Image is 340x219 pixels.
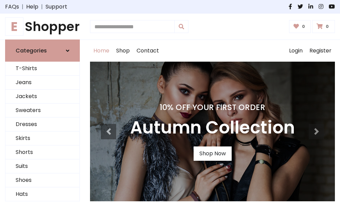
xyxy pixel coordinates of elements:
[46,3,67,11] a: Support
[130,103,295,112] h4: 10% Off Your First Order
[5,17,23,36] span: E
[5,173,79,187] a: Shoes
[306,40,335,62] a: Register
[113,40,133,62] a: Shop
[5,118,79,131] a: Dresses
[5,62,79,76] a: T-Shirts
[194,146,232,161] a: Shop Now
[5,145,79,159] a: Shorts
[5,187,79,201] a: Hats
[5,76,79,90] a: Jeans
[5,19,80,34] a: EShopper
[5,104,79,118] a: Sweaters
[5,131,79,145] a: Skirts
[5,159,79,173] a: Suits
[16,47,47,54] h6: Categories
[38,3,46,11] span: |
[90,40,113,62] a: Home
[5,3,19,11] a: FAQs
[5,19,80,34] h1: Shopper
[300,24,307,30] span: 0
[133,40,162,62] a: Contact
[289,20,311,33] a: 0
[5,90,79,104] a: Jackets
[19,3,26,11] span: |
[324,24,330,30] span: 0
[312,20,335,33] a: 0
[5,40,80,62] a: Categories
[130,118,295,138] h3: Autumn Collection
[26,3,38,11] a: Help
[286,40,306,62] a: Login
